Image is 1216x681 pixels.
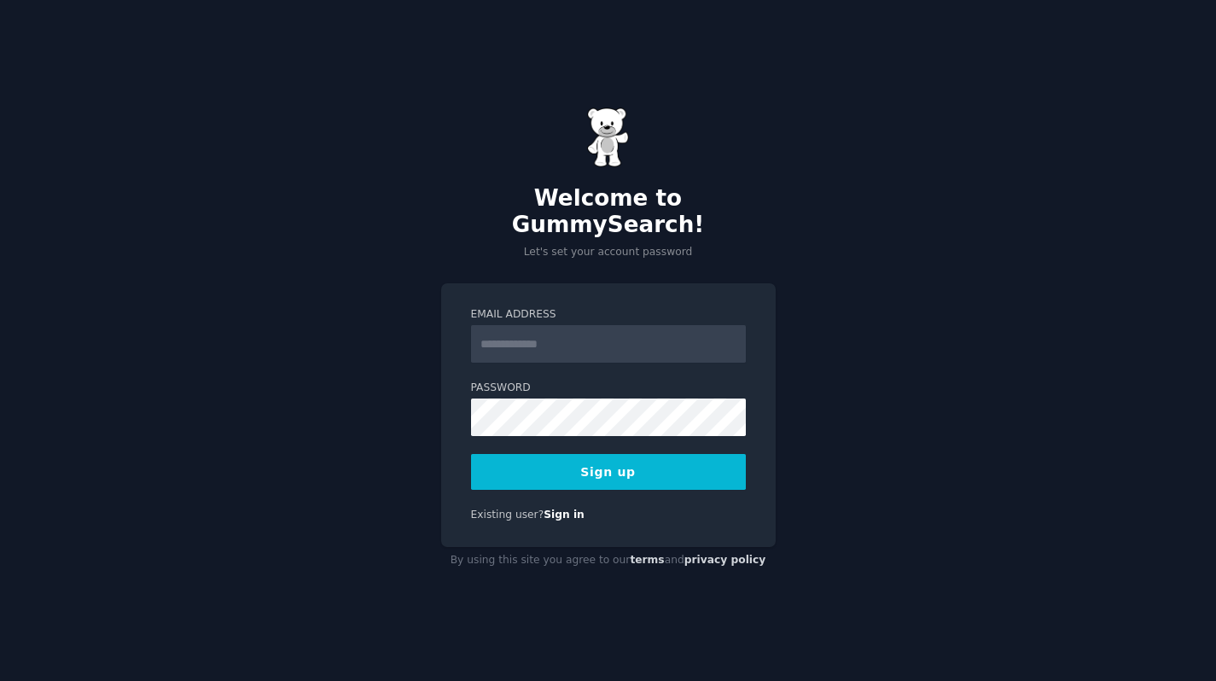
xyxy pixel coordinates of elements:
[471,381,746,396] label: Password
[544,509,585,521] a: Sign in
[471,454,746,490] button: Sign up
[441,547,776,574] div: By using this site you agree to our and
[587,108,630,167] img: Gummy Bear
[684,554,766,566] a: privacy policy
[441,245,776,260] p: Let's set your account password
[630,554,664,566] a: terms
[471,307,746,323] label: Email Address
[471,509,544,521] span: Existing user?
[441,185,776,239] h2: Welcome to GummySearch!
